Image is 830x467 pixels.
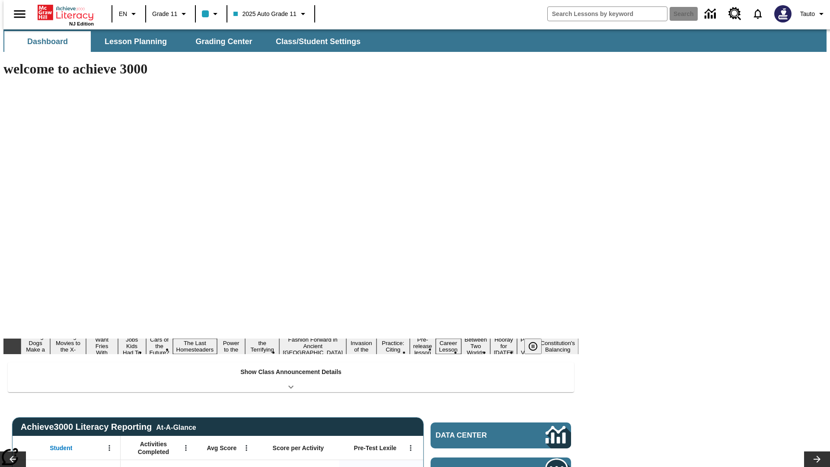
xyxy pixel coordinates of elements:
button: Pause [524,339,542,354]
a: Data Center [699,2,723,26]
span: Avg Score [207,444,236,452]
span: NJ Edition [69,21,94,26]
span: Achieve3000 Literacy Reporting [21,422,196,432]
div: SubNavbar [3,29,827,52]
span: Student [50,444,72,452]
div: SubNavbar [3,31,368,52]
button: Slide 9 Fashion Forward in Ancient Rome [279,335,346,357]
button: Class: 2025 Auto Grade 11, Select your class [230,6,311,22]
button: Slide 5 Cars of the Future? [146,335,173,357]
button: Lesson carousel, Next [804,451,830,467]
button: Open Menu [179,441,192,454]
button: Slide 14 Between Two Worlds [461,335,491,357]
button: Slide 13 Career Lesson [436,339,461,354]
span: Data Center [436,431,517,440]
button: Class color is light blue. Change class color [198,6,224,22]
img: Avatar [774,5,792,22]
a: Resource Center, Will open in new tab [723,2,747,26]
div: Show Class Announcement Details [8,362,574,392]
p: Show Class Announcement Details [240,368,342,377]
button: Language: EN, Select a language [115,6,143,22]
button: Slide 16 Point of View [517,335,537,357]
button: Select a new avatar [769,3,797,25]
input: search field [548,7,667,21]
button: Lesson Planning [93,31,179,52]
div: At-A-Glance [156,422,196,432]
button: Slide 2 Taking Movies to the X-Dimension [50,332,86,361]
button: Slide 6 The Last Homesteaders [173,339,217,354]
button: Class/Student Settings [269,31,367,52]
span: 2025 Auto Grade 11 [233,10,296,19]
span: Grade 11 [152,10,177,19]
button: Slide 1 Diving Dogs Make a Splash [21,332,50,361]
button: Dashboard [4,31,91,52]
span: Tauto [800,10,815,19]
h1: welcome to achieve 3000 [3,61,578,77]
button: Grade: Grade 11, Select a grade [149,6,192,22]
button: Slide 4 Dirty Jobs Kids Had To Do [118,329,146,364]
button: Profile/Settings [797,6,830,22]
span: Score per Activity [273,444,324,452]
button: Slide 15 Hooray for Constitution Day! [490,335,517,357]
button: Grading Center [181,31,267,52]
span: Activities Completed [125,440,182,456]
div: Pause [524,339,550,354]
a: Notifications [747,3,769,25]
button: Open Menu [404,441,417,454]
button: Open Menu [240,441,253,454]
button: Slide 3 Do You Want Fries With That? [86,329,118,364]
button: Slide 10 The Invasion of the Free CD [346,332,377,361]
button: Open Menu [103,441,116,454]
button: Slide 8 Attack of the Terrifying Tomatoes [245,332,279,361]
button: Open side menu [7,1,32,27]
span: EN [119,10,127,19]
div: Home [38,3,94,26]
button: Slide 7 Solar Power to the People [217,332,245,361]
span: Pre-Test Lexile [354,444,397,452]
button: Slide 12 Pre-release lesson [410,335,436,357]
button: Slide 17 The Constitution's Balancing Act [537,332,578,361]
button: Slide 11 Mixed Practice: Citing Evidence [377,332,410,361]
a: Data Center [431,422,571,448]
a: Home [38,4,94,21]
